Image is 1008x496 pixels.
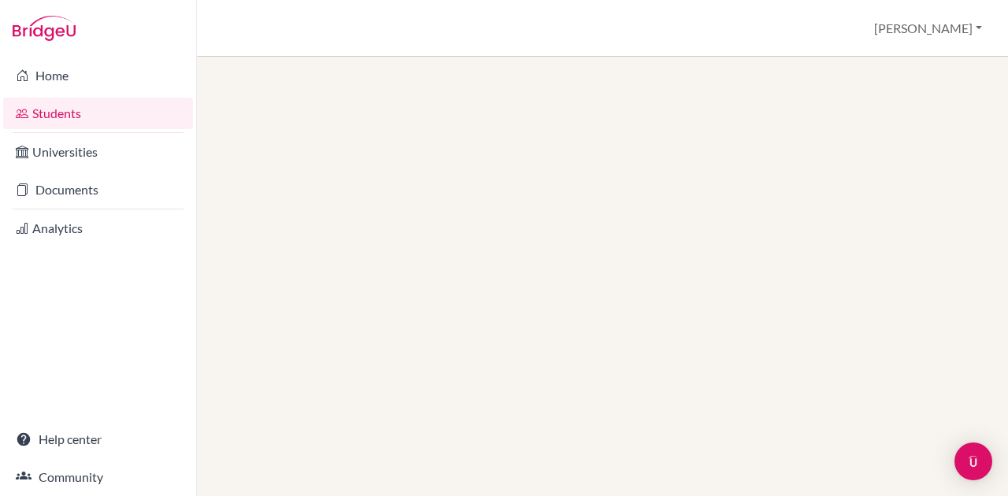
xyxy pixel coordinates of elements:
a: Home [3,60,193,91]
a: Universities [3,136,193,168]
a: Documents [3,174,193,205]
img: Bridge-U [13,16,76,41]
a: Analytics [3,213,193,244]
button: [PERSON_NAME] [867,13,989,43]
a: Students [3,98,193,129]
a: Help center [3,424,193,455]
a: Community [3,461,193,493]
div: Open Intercom Messenger [954,442,992,480]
